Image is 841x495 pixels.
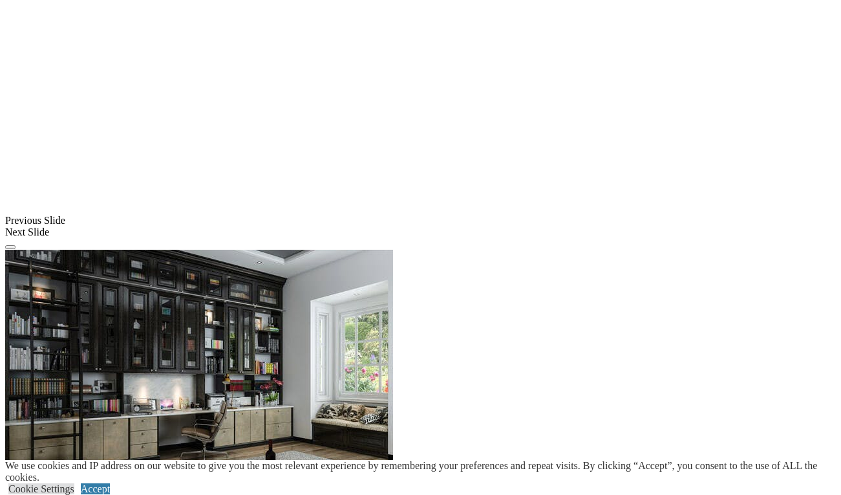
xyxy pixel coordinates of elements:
div: We use cookies and IP address on our website to give you the most relevant experience by remember... [5,460,841,483]
button: Click here to pause slide show [5,245,16,249]
a: Accept [81,483,110,494]
div: Previous Slide [5,215,836,226]
div: Next Slide [5,226,836,238]
a: Cookie Settings [8,483,74,494]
